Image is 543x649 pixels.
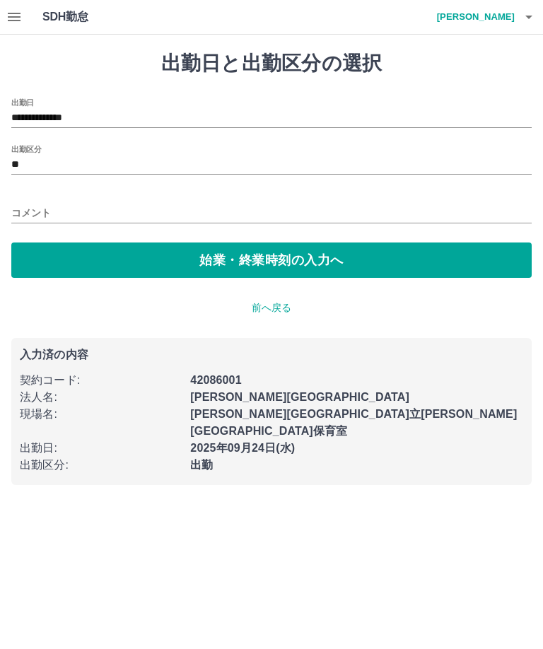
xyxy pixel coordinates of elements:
b: 42086001 [190,374,241,386]
p: 法人名 : [20,389,182,406]
label: 出勤区分 [11,144,41,154]
b: [PERSON_NAME][GEOGRAPHIC_DATA]立[PERSON_NAME][GEOGRAPHIC_DATA]保育室 [190,408,517,437]
p: 前へ戻る [11,300,532,315]
label: 出勤日 [11,97,34,107]
h1: 出勤日と出勤区分の選択 [11,52,532,76]
p: 契約コード : [20,372,182,389]
p: 入力済の内容 [20,349,523,361]
p: 現場名 : [20,406,182,423]
p: 出勤日 : [20,440,182,457]
p: 出勤区分 : [20,457,182,474]
b: 2025年09月24日(水) [190,442,295,454]
button: 始業・終業時刻の入力へ [11,242,532,278]
b: [PERSON_NAME][GEOGRAPHIC_DATA] [190,391,409,403]
b: 出勤 [190,459,213,471]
